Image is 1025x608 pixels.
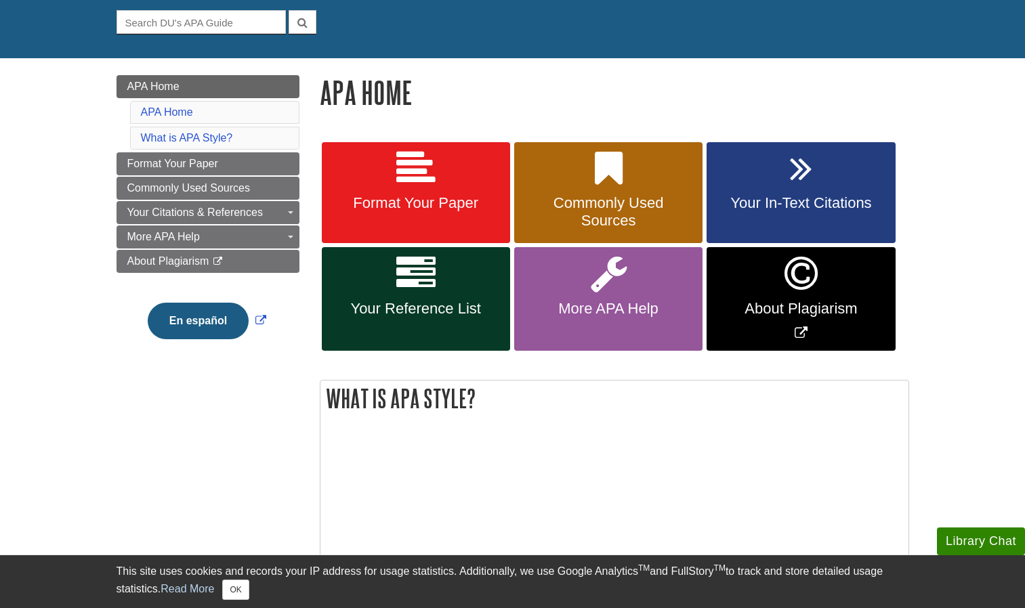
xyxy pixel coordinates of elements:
span: Format Your Paper [332,194,500,212]
input: Search DU's APA Guide [117,10,286,34]
button: Library Chat [937,527,1025,555]
a: Link opens in new window [707,247,895,351]
div: This site uses cookies and records your IP address for usage statistics. Additionally, we use Goo... [117,563,909,600]
span: Your Reference List [332,300,500,318]
a: More APA Help [117,225,299,248]
a: Link opens in new window [144,315,270,326]
a: More APA Help [514,247,703,351]
a: Read More [161,583,214,594]
a: Format Your Paper [117,152,299,175]
a: Commonly Used Sources [117,177,299,200]
a: Your Reference List [322,247,510,351]
span: APA Home [127,81,180,92]
sup: TM [714,563,726,573]
sup: TM [638,563,650,573]
span: More APA Help [127,231,200,242]
a: APA Home [117,75,299,98]
span: Format Your Paper [127,158,218,169]
button: Close [222,580,249,600]
a: Your In-Text Citations [707,142,895,244]
a: Your Citations & References [117,201,299,224]
span: Your In-Text Citations [717,194,885,212]
h2: What is APA Style? [320,381,908,416]
span: About Plagiarism [717,300,885,318]
i: This link opens in a new window [212,257,224,266]
span: Commonly Used Sources [127,182,250,194]
span: Your Citations & References [127,207,263,218]
a: Commonly Used Sources [514,142,703,244]
button: En español [148,303,249,339]
a: About Plagiarism [117,250,299,273]
h1: APA Home [320,75,909,110]
span: About Plagiarism [127,255,209,267]
div: Guide Page Menu [117,75,299,362]
a: Format Your Paper [322,142,510,244]
a: APA Home [141,106,193,118]
span: More APA Help [524,300,692,318]
a: What is APA Style? [141,132,233,144]
span: Commonly Used Sources [524,194,692,230]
